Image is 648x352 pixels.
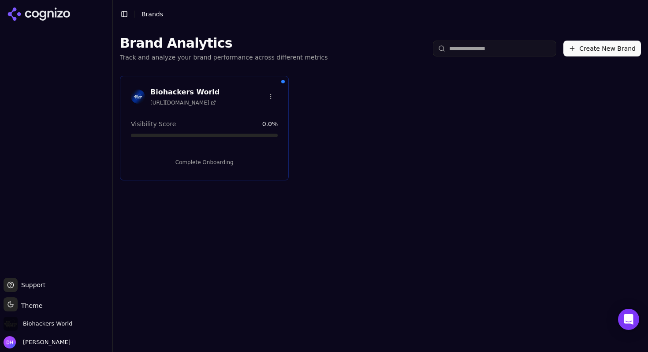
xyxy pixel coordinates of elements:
[18,281,45,289] span: Support
[142,10,163,19] nav: breadcrumb
[142,11,163,18] span: Brands
[150,87,220,97] h3: Biohackers World
[262,120,278,128] span: 0.0 %
[19,338,71,346] span: [PERSON_NAME]
[131,120,176,128] span: Visibility Score
[120,35,328,51] h1: Brand Analytics
[131,90,145,104] img: Biohackers World
[23,320,72,328] span: Biohackers World
[120,53,328,62] p: Track and analyze your brand performance across different metrics
[18,302,42,309] span: Theme
[563,41,641,56] button: Create New Brand
[4,317,72,331] button: Open organization switcher
[4,317,18,331] img: Biohackers World
[131,155,278,169] button: Complete Onboarding
[4,336,71,348] button: Open user button
[4,336,16,348] img: Dmytro Horbyk
[150,99,216,106] span: [URL][DOMAIN_NAME]
[618,309,639,330] div: Open Intercom Messenger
